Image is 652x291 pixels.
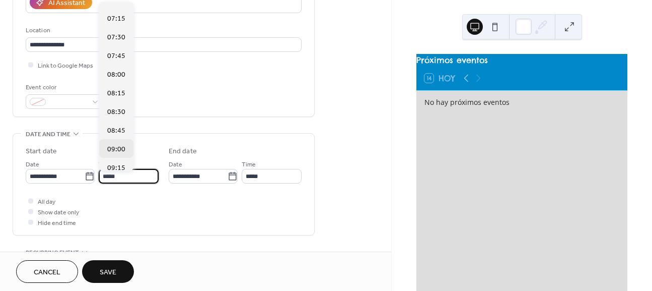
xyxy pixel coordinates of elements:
[107,107,125,118] span: 08:30
[107,88,125,99] span: 08:15
[169,159,182,170] span: Date
[38,197,55,207] span: All day
[26,159,39,170] span: Date
[107,70,125,80] span: 08:00
[38,207,79,218] span: Show date only
[26,248,79,258] span: Recurring event
[107,51,125,62] span: 07:45
[424,97,619,107] div: No hay próximos eventos
[99,159,113,170] span: Time
[107,14,125,24] span: 07:15
[26,25,300,36] div: Location
[107,163,125,173] span: 09:15
[34,267,60,278] span: Cancel
[16,260,78,283] button: Cancel
[38,218,76,228] span: Hide end time
[82,260,134,283] button: Save
[38,61,93,71] span: Link to Google Maps
[107,32,125,43] span: 07:30
[169,146,197,157] div: End date
[107,144,125,155] span: 09:00
[26,129,70,140] span: Date and time
[26,82,101,93] div: Event color
[100,267,116,278] span: Save
[26,146,57,157] div: Start date
[242,159,256,170] span: Time
[107,126,125,136] span: 08:45
[416,54,627,66] div: Próximos eventos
